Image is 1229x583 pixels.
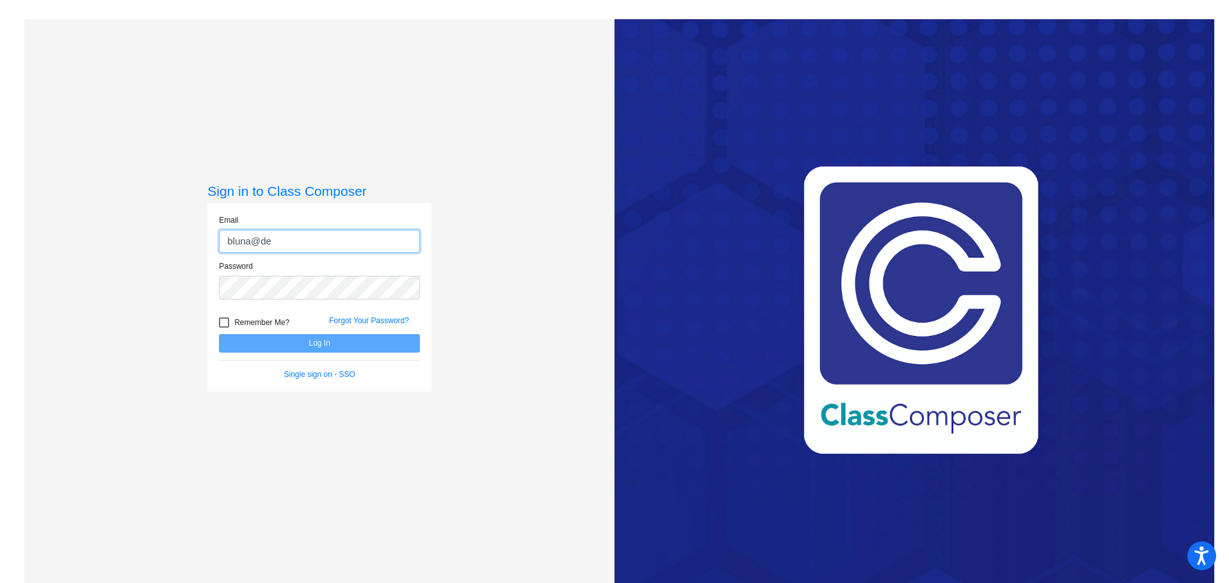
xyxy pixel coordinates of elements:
h3: Sign in to Class Composer [207,183,431,199]
label: Password [219,260,253,272]
button: Log In [219,334,420,353]
label: Email [219,214,238,226]
span: Remember Me? [234,315,289,330]
a: Single sign on - SSO [284,370,355,379]
a: Forgot Your Password? [329,316,409,325]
